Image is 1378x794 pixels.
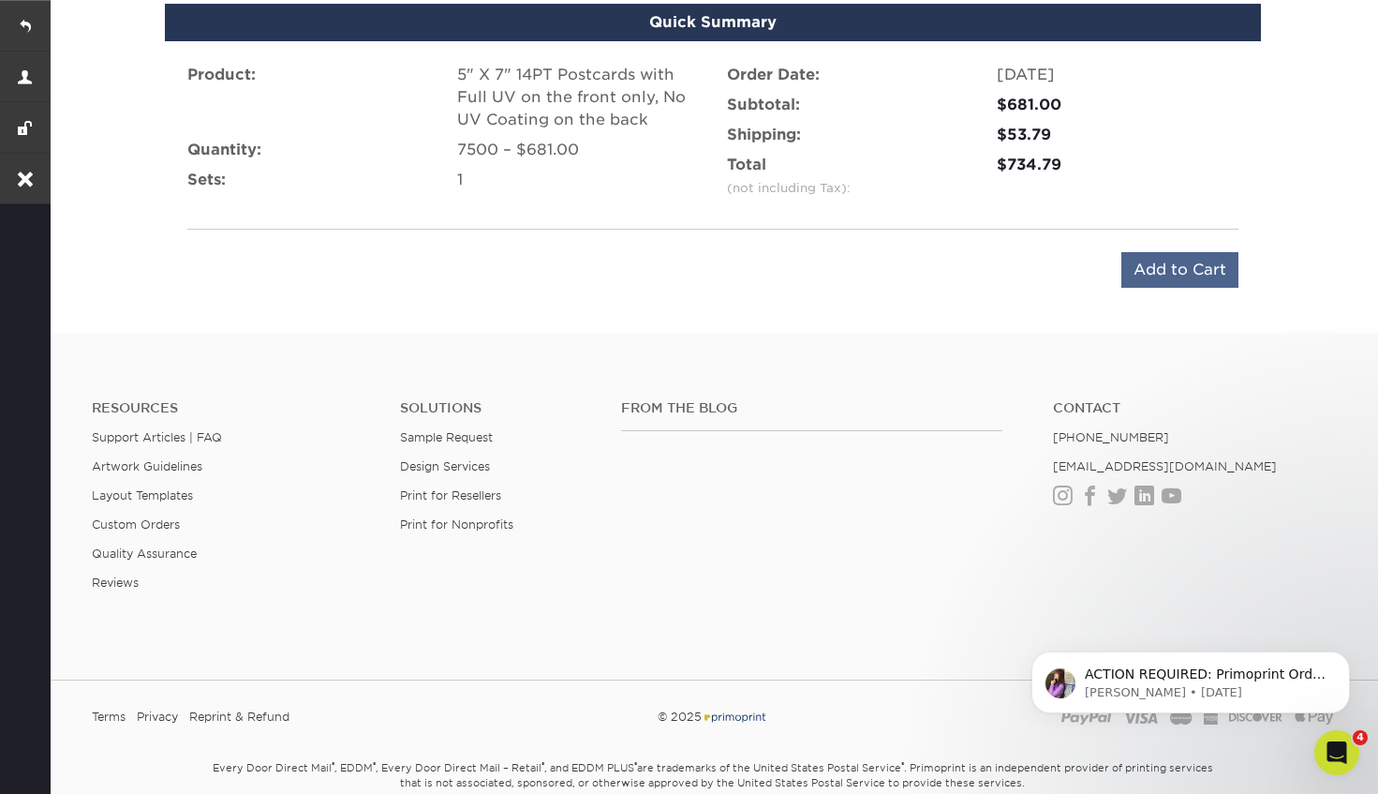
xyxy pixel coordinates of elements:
[997,124,1238,146] div: $53.79
[901,760,904,770] sup: ®
[137,703,178,731] a: Privacy
[501,703,925,731] div: © 2025
[1053,400,1333,416] a: Contact
[727,154,851,199] label: Total
[400,400,592,416] h4: Solutions
[400,517,513,532] a: Print for Nonprofits
[1053,459,1277,473] a: [EMAIL_ADDRESS][DOMAIN_NAME]
[373,760,376,770] sup: ®
[457,64,699,131] div: 5" X 7" 14PT Postcards with Full UV on the front only, No UV Coating on the back
[92,459,202,473] a: Artwork Guidelines
[727,64,820,86] label: Order Date:
[165,4,1261,41] div: Quick Summary
[997,94,1238,116] div: $681.00
[187,169,226,191] label: Sets:
[332,760,334,770] sup: ®
[727,94,800,116] label: Subtotal:
[702,710,767,724] img: Primoprint
[92,517,180,532] a: Custom Orders
[621,400,1002,416] h4: From the Blog
[400,430,493,444] a: Sample Request
[1003,612,1378,743] iframe: Intercom notifications message
[727,124,801,146] label: Shipping:
[400,488,501,502] a: Print for Resellers
[997,154,1238,176] div: $734.79
[457,169,699,191] div: 1
[997,64,1238,86] div: [DATE]
[541,760,544,770] sup: ®
[1121,252,1238,288] input: Add to Cart
[727,181,851,195] small: (not including Tax):
[187,139,261,161] label: Quantity:
[187,64,256,86] label: Product:
[92,430,222,444] a: Support Articles | FAQ
[400,459,490,473] a: Design Services
[92,547,197,561] a: Quality Assurance
[1353,730,1368,745] span: 4
[1053,430,1169,444] a: [PHONE_NUMBER]
[92,703,126,731] a: Terms
[457,139,699,161] div: 7500 – $681.00
[81,54,322,386] span: ACTION REQUIRED: Primoprint Order 2465-55415-50901 Thank you for placing your print order with Pr...
[1314,730,1359,775] iframe: Intercom live chat
[92,488,193,502] a: Layout Templates
[92,576,139,590] a: Reviews
[189,703,289,731] a: Reprint & Refund
[92,400,372,416] h4: Resources
[634,760,637,770] sup: ®
[81,72,323,89] p: Message from Erica, sent 70w ago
